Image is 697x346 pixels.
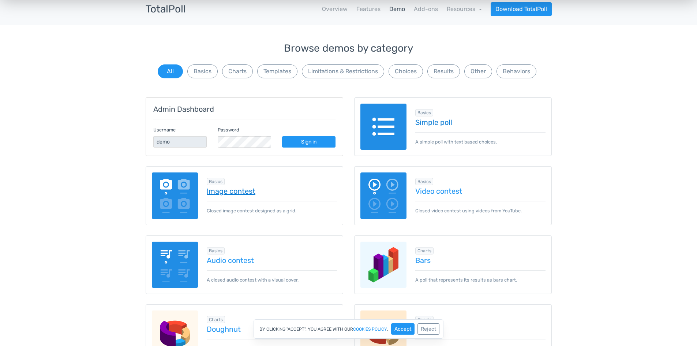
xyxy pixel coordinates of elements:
[207,316,225,323] span: Browse all in Charts
[415,256,546,264] a: Bars
[146,4,186,15] h3: TotalPoll
[302,64,384,78] button: Limitations & Restrictions
[222,64,253,78] button: Charts
[152,172,198,219] img: image-poll.png.webp
[207,178,225,185] span: Browse all in Basics
[417,323,439,335] button: Reject
[322,5,348,14] a: Overview
[360,242,407,288] img: charts-bars.png.webp
[356,5,381,14] a: Features
[415,316,434,323] span: Browse all in Charts
[146,43,552,54] h3: Browse demos by category
[187,64,218,78] button: Basics
[415,247,434,254] span: Browse all in Charts
[464,64,492,78] button: Other
[207,270,337,283] p: A closed audio contest with a visual cover.
[496,64,536,78] button: Behaviors
[218,126,239,133] label: Password
[152,242,198,288] img: audio-poll.png.webp
[491,2,552,16] a: Download TotalPoll
[389,64,423,78] button: Choices
[282,136,336,148] a: Sign in
[415,132,546,145] p: A simple poll with text based choices.
[415,270,546,283] p: A poll that represents its results as bars chart.
[158,64,183,78] button: All
[153,126,176,133] label: Username
[207,247,225,254] span: Browse all in Basics
[254,319,443,339] div: By clicking "Accept", you agree with our .
[447,5,482,12] a: Resources
[414,5,438,14] a: Add-ons
[360,104,407,150] img: text-poll.png.webp
[415,118,546,126] a: Simple poll
[415,201,546,214] p: Closed video contest using videos from YouTube.
[427,64,460,78] button: Results
[207,187,337,195] a: Image contest
[389,5,405,14] a: Demo
[415,187,546,195] a: Video contest
[207,201,337,214] p: Closed image contest designed as a grid.
[353,327,387,331] a: cookies policy
[257,64,297,78] button: Templates
[415,109,433,116] span: Browse all in Basics
[153,105,336,113] h5: Admin Dashboard
[415,178,433,185] span: Browse all in Basics
[207,256,337,264] a: Audio contest
[391,323,415,335] button: Accept
[360,172,407,219] img: video-poll.png.webp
